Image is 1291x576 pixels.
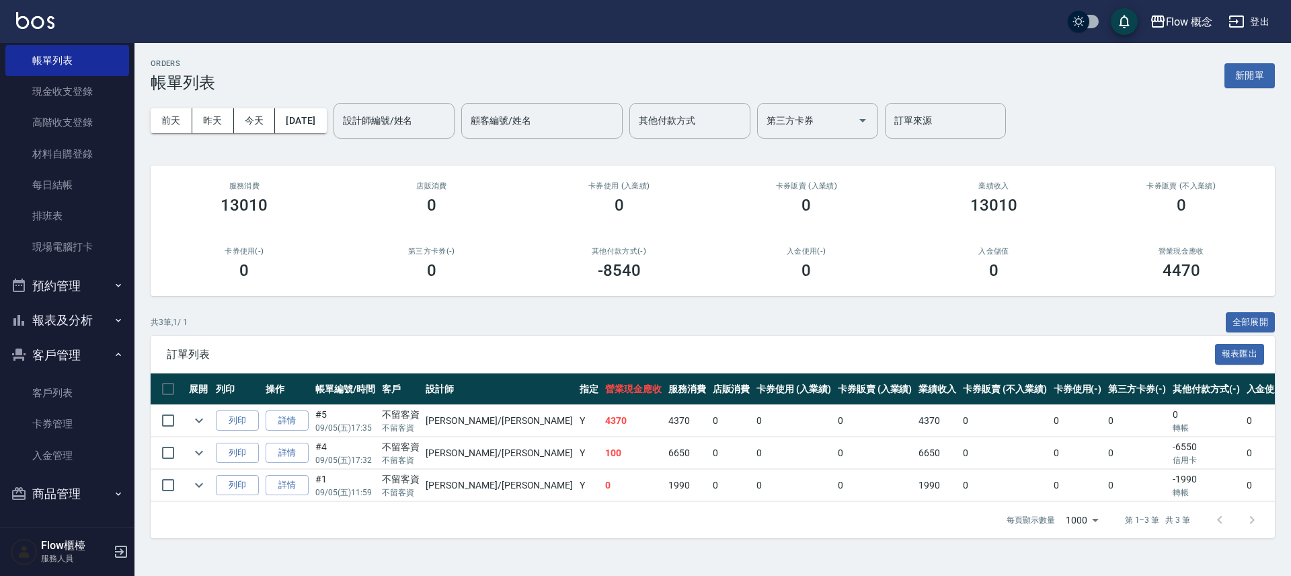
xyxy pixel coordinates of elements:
td: 0 [834,470,916,501]
td: 1990 [665,470,709,501]
div: 1000 [1060,502,1103,538]
td: #1 [312,470,379,501]
td: 0 [709,470,754,501]
button: expand row [189,410,209,431]
th: 卡券使用 (入業績) [753,373,834,405]
h3: 0 [1177,196,1186,215]
td: 4370 [915,405,960,437]
a: 每日結帳 [5,170,129,201]
h2: 業績收入 [916,182,1072,190]
span: 訂單列表 [167,348,1215,361]
button: save [1111,8,1138,35]
p: 轉帳 [1173,422,1240,434]
td: 0 [1050,405,1105,437]
td: [PERSON_NAME] /[PERSON_NAME] [422,437,576,469]
div: Flow 概念 [1166,13,1213,30]
td: 0 [834,437,916,469]
p: 09/05 (五) 17:32 [315,454,375,466]
p: 第 1–3 筆 共 3 筆 [1125,514,1190,526]
button: 列印 [216,475,259,496]
p: 信用卡 [1173,454,1240,466]
td: Y [576,437,602,469]
h2: 其他付款方式(-) [541,247,697,256]
h2: 營業現金應收 [1103,247,1259,256]
div: 不留客資 [382,472,420,487]
h2: 入金儲值 [916,247,1072,256]
img: Logo [16,12,54,29]
th: 店販消費 [709,373,754,405]
td: 0 [1105,437,1169,469]
a: 現金收支登錄 [5,76,129,107]
h3: 0 [801,196,811,215]
button: Open [852,110,873,131]
h2: 第三方卡券(-) [354,247,510,256]
img: Person [11,538,38,565]
button: Flow 概念 [1144,8,1218,36]
a: 詳情 [266,443,309,464]
td: 0 [753,437,834,469]
button: 客戶管理 [5,338,129,373]
a: 入金管理 [5,440,129,471]
th: 卡券使用(-) [1050,373,1105,405]
td: 0 [960,405,1050,437]
td: 0 [834,405,916,437]
th: 其他付款方式(-) [1169,373,1243,405]
a: 現場電腦打卡 [5,231,129,262]
h2: 卡券使用(-) [167,247,322,256]
td: 0 [602,470,665,501]
button: 登出 [1223,9,1275,34]
h3: 0 [989,261,999,280]
h2: 卡券販賣 (不入業績) [1103,182,1259,190]
th: 營業現金應收 [602,373,665,405]
td: 1990 [915,470,960,501]
button: 列印 [216,410,259,431]
button: 今天 [234,108,276,133]
td: 0 [1105,470,1169,501]
a: 材料自購登錄 [5,139,129,170]
p: 共 3 筆, 1 / 1 [151,316,188,328]
td: 0 [1169,405,1243,437]
td: Y [576,470,602,501]
button: 昨天 [192,108,234,133]
button: 全部展開 [1226,312,1276,333]
p: 09/05 (五) 11:59 [315,487,375,499]
td: #4 [312,437,379,469]
th: 設計師 [422,373,576,405]
a: 詳情 [266,475,309,496]
button: expand row [189,443,209,463]
a: 卡券管理 [5,408,129,439]
a: 高階收支登錄 [5,107,129,138]
h5: Flow櫃檯 [41,539,110,552]
th: 帳單編號/時間 [312,373,379,405]
th: 服務消費 [665,373,709,405]
h2: 卡券使用 (入業績) [541,182,697,190]
a: 詳情 [266,410,309,431]
td: 0 [1105,405,1169,437]
h3: 服務消費 [167,182,322,190]
a: 客戶列表 [5,377,129,408]
td: 0 [709,405,754,437]
td: 0 [753,405,834,437]
h2: 店販消費 [354,182,510,190]
h3: 0 [427,261,436,280]
td: 0 [753,470,834,501]
h3: 0 [801,261,811,280]
p: 不留客資 [382,454,420,466]
p: 服務人員 [41,552,110,565]
th: 第三方卡券(-) [1105,373,1169,405]
button: [DATE] [275,108,326,133]
td: #5 [312,405,379,437]
p: 09/05 (五) 17:35 [315,422,375,434]
div: 不留客資 [382,440,420,454]
td: 0 [709,437,754,469]
button: 新開單 [1224,63,1275,88]
div: 不留客資 [382,408,420,422]
button: 報表及分析 [5,303,129,338]
td: 100 [602,437,665,469]
td: 0 [1050,437,1105,469]
td: 0 [1050,470,1105,501]
button: 列印 [216,443,259,464]
td: 4370 [665,405,709,437]
button: 商品管理 [5,476,129,511]
h3: -8540 [598,261,641,280]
